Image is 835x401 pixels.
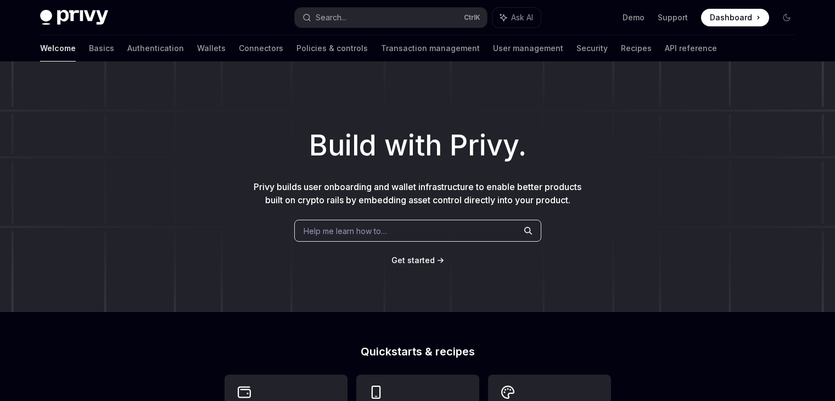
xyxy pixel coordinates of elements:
[658,12,688,23] a: Support
[254,181,581,205] span: Privy builds user onboarding and wallet infrastructure to enable better products built on crypto ...
[701,9,769,26] a: Dashboard
[316,11,346,24] div: Search...
[127,35,184,62] a: Authentication
[391,255,435,266] a: Get started
[239,35,283,62] a: Connectors
[197,35,226,62] a: Wallets
[492,8,541,27] button: Ask AI
[89,35,114,62] a: Basics
[304,225,387,237] span: Help me learn how to…
[464,13,480,22] span: Ctrl K
[621,35,652,62] a: Recipes
[18,124,817,167] h1: Build with Privy.
[778,9,795,26] button: Toggle dark mode
[493,35,563,62] a: User management
[391,255,435,265] span: Get started
[40,10,108,25] img: dark logo
[296,35,368,62] a: Policies & controls
[511,12,533,23] span: Ask AI
[225,346,611,357] h2: Quickstarts & recipes
[40,35,76,62] a: Welcome
[381,35,480,62] a: Transaction management
[623,12,645,23] a: Demo
[710,12,752,23] span: Dashboard
[576,35,608,62] a: Security
[665,35,717,62] a: API reference
[295,8,487,27] button: Search...CtrlK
